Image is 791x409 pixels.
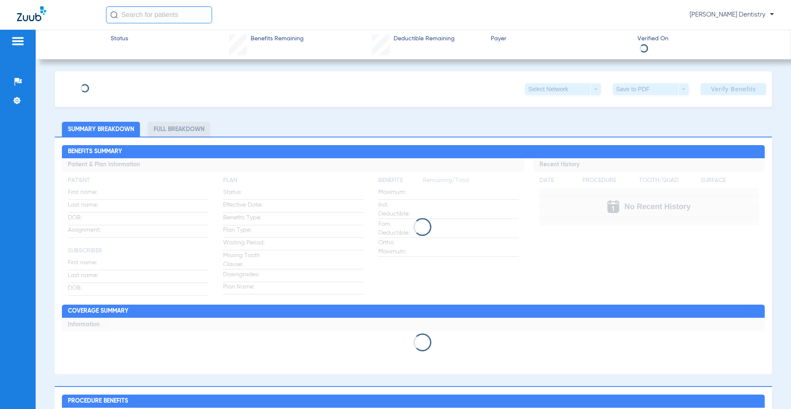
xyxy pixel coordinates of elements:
[637,34,777,43] span: Verified On
[62,145,765,159] h2: Benefits Summary
[62,395,765,408] h2: Procedure Benefits
[62,122,140,137] li: Summary Breakdown
[111,34,128,43] span: Status
[110,11,118,19] img: Search Icon
[11,36,25,46] img: hamburger-icon
[491,34,630,43] span: Payer
[394,34,455,43] span: Deductible Remaining
[148,122,210,137] li: Full Breakdown
[62,305,765,318] h2: Coverage Summary
[690,11,774,19] span: [PERSON_NAME] Dentistry
[106,6,212,23] input: Search for patients
[17,6,46,21] img: Zuub Logo
[251,34,304,43] span: Benefits Remaining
